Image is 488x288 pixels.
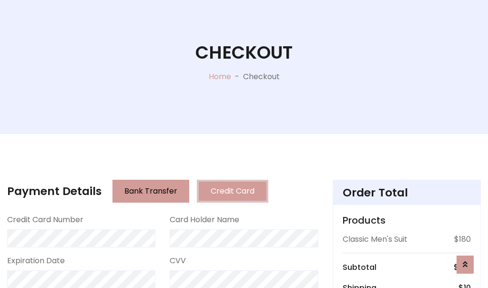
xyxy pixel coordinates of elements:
[195,42,293,63] h1: Checkout
[209,71,231,82] a: Home
[112,180,189,203] button: Bank Transfer
[7,214,83,226] label: Credit Card Number
[170,214,239,226] label: Card Holder Name
[170,255,186,267] label: CVV
[243,71,280,82] p: Checkout
[7,185,102,198] h4: Payment Details
[343,234,407,245] p: Classic Men's Suit
[454,263,471,272] h6: $
[343,215,471,226] h5: Products
[454,234,471,245] p: $180
[343,186,471,199] h4: Order Total
[231,71,243,82] p: -
[197,180,268,203] button: Credit Card
[343,263,376,272] h6: Subtotal
[7,255,65,267] label: Expiration Date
